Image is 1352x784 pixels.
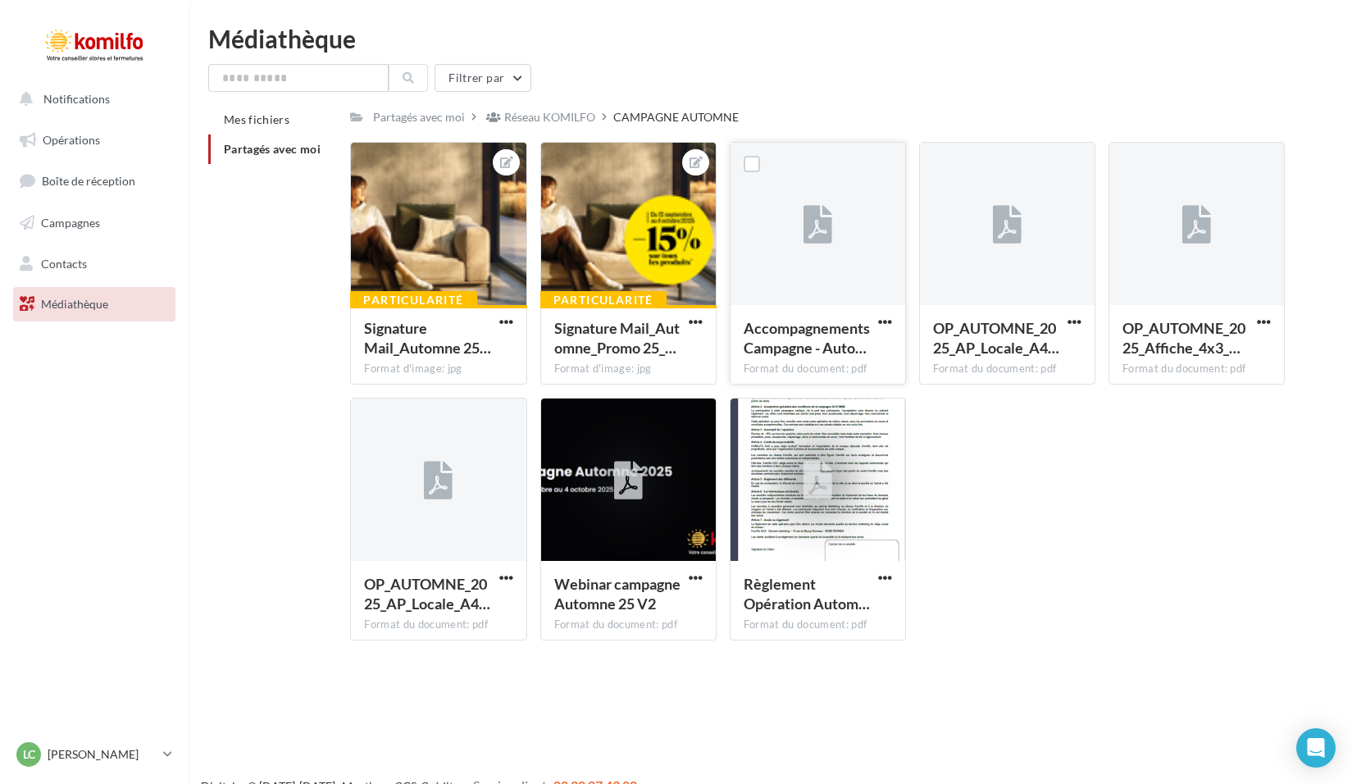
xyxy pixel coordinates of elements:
[41,216,100,230] span: Campagnes
[224,112,289,126] span: Mes fichiers
[43,92,110,106] span: Notifications
[48,746,157,763] p: [PERSON_NAME]
[1296,728,1336,768] div: Open Intercom Messenger
[23,746,35,763] span: Lc
[554,362,703,376] div: Format d'image: jpg
[10,206,179,240] a: Campagnes
[373,109,465,125] div: Partagés avec moi
[10,123,179,157] a: Opérations
[744,575,870,613] span: Règlement Opération Automne 2025
[744,362,892,376] div: Format du document: pdf
[1122,319,1245,357] span: OP_AUTOMNE_2025_Affiche_4x3_HD
[364,618,512,632] div: Format du document: pdf
[744,618,892,632] div: Format du document: pdf
[504,109,595,125] div: Réseau KOMILFO
[41,256,87,270] span: Contacts
[41,297,108,311] span: Médiathèque
[10,163,179,198] a: Boîte de réception
[744,319,870,357] span: AccompagnementsCampagne - Automne 2025
[13,739,175,770] a: Lc [PERSON_NAME]
[208,26,1332,51] div: Médiathèque
[933,362,1081,376] div: Format du document: pdf
[364,575,490,613] span: OP_AUTOMNE_2025_AP_Locale_A4_Paysage_HD
[554,319,680,357] span: Signature Mail_Automne_Promo 25_3681x1121
[364,319,491,357] span: Signature Mail_Automne 25_3681x1121
[224,142,321,156] span: Partagés avec moi
[43,133,100,147] span: Opérations
[42,174,135,188] span: Boîte de réception
[10,287,179,321] a: Médiathèque
[364,362,512,376] div: Format d'image: jpg
[554,575,681,613] span: Webinar campagne Automne 25 V2
[613,109,739,125] div: CAMPAGNE AUTOMNE
[350,291,476,309] div: Particularité
[933,319,1059,357] span: OP_AUTOMNE_2025_AP_Locale_A4_Portrait_HD
[540,291,667,309] div: Particularité
[10,82,172,116] button: Notifications
[1122,362,1271,376] div: Format du document: pdf
[435,64,531,92] button: Filtrer par
[554,618,703,632] div: Format du document: pdf
[10,247,179,281] a: Contacts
